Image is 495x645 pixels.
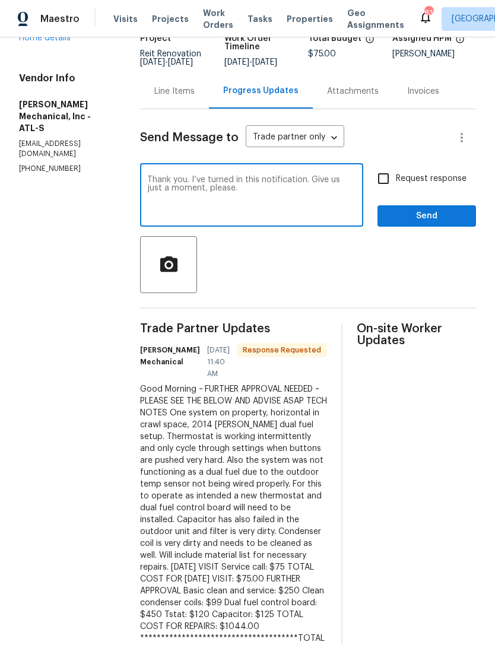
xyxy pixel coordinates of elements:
h5: Total Budget [308,34,361,43]
span: Reit Renovation [140,50,201,66]
span: Send [387,209,467,224]
span: Maestro [40,13,80,25]
span: [DATE] [252,58,277,66]
span: [DATE] [168,58,193,66]
span: Trade Partner Updates [140,323,327,335]
div: Trade partner only [246,128,344,148]
span: The total cost of line items that have been proposed by Opendoor. This sum includes line items th... [365,34,375,50]
div: Attachments [327,85,379,97]
span: $75.00 [308,50,336,58]
h4: Vendor Info [19,72,112,84]
span: - [224,58,277,66]
div: Line Items [154,85,195,97]
span: Send Message to [140,132,239,144]
span: [DATE] 11:40 AM [207,344,230,380]
span: [DATE] [224,58,249,66]
button: Send [377,205,476,227]
h6: [PERSON_NAME] Mechanical [140,344,200,368]
div: Invoices [407,85,439,97]
span: Request response [396,173,467,185]
h5: Project [140,34,171,43]
span: Projects [152,13,189,25]
span: Visits [113,13,138,25]
a: Home details [19,34,71,42]
span: [DATE] [140,58,165,66]
span: Geo Assignments [347,7,404,31]
h5: Work Order Timeline [224,34,309,51]
div: Progress Updates [223,85,299,97]
p: [EMAIL_ADDRESS][DOMAIN_NAME] [19,139,112,159]
div: 83 [424,7,433,19]
p: [PHONE_NUMBER] [19,164,112,174]
span: Properties [287,13,333,25]
h5: [PERSON_NAME] Mechanical, Inc - ATL-S [19,99,112,134]
span: The hpm assigned to this work order. [455,34,465,50]
h5: Assigned HPM [392,34,452,43]
textarea: Thank you. I’ve turned in this notification. Give us just a moment, please. [147,176,356,217]
span: - [140,58,193,66]
span: Response Requested [238,344,326,356]
span: Work Orders [203,7,233,31]
div: [PERSON_NAME] [392,50,477,58]
span: Tasks [247,15,272,23]
span: On-site Worker Updates [357,323,476,347]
